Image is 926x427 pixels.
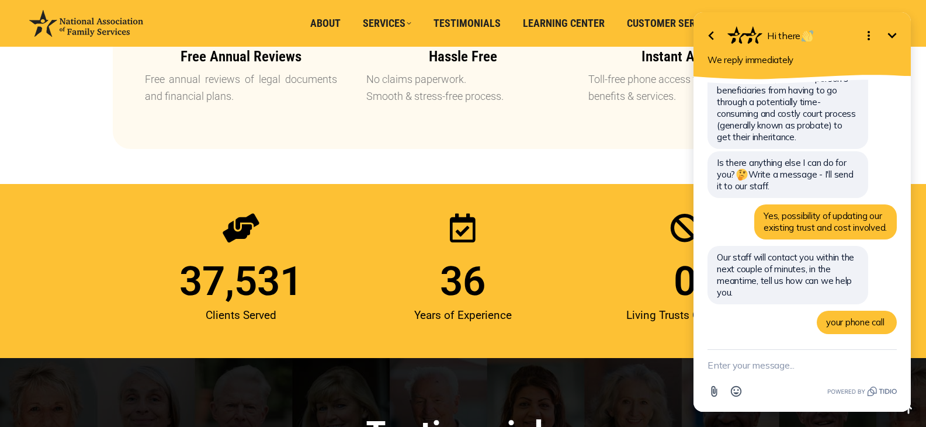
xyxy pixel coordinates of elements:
span: Customer Service [627,17,715,30]
img: 👋 [123,30,135,42]
img: National Association of Family Services [29,10,143,37]
a: Testimonials [425,12,509,34]
span: Free Annual Reviews [181,48,301,65]
p: Toll-free phone access for all benefits & services. [588,71,781,105]
span: About [310,17,341,30]
span: Hassle Free [429,48,497,65]
p: No claims paperwork. Smooth & stress-free process. [366,71,559,105]
span: Services [363,17,411,30]
span: We reply immediately [29,54,115,65]
button: Minimize [202,24,226,47]
img: 🤔 [58,169,70,180]
div: Years of Experience [358,301,568,329]
div: Clients Served [136,301,346,329]
span: Yes, possibility of updating our existing trust and cost involved. [85,210,209,233]
button: Open options [179,24,202,47]
span: Instant Access [641,48,729,65]
a: About [302,12,349,34]
span: 36 [440,261,485,301]
a: Customer Service [619,12,723,34]
button: Open Emoji picker [47,380,69,402]
span: Hi there [89,30,136,41]
p: Free annual reviews of legal documents and financial plans. [145,71,338,105]
button: Attach file button [25,380,47,402]
span: Our staff will contact you within the next couple of minutes, in the meantime, tell us how can we... [39,252,178,298]
textarea: New message [29,350,219,380]
span: Learning Center [523,17,605,30]
a: Learning Center [515,12,613,34]
span: Testimonials [433,17,501,30]
span: Is there anything else I can do for you? Write a message - I'll send it to our staff. [39,157,177,192]
span: your phone call [148,317,206,328]
a: Powered by Tidio. [149,384,219,398]
span: 37,531 [179,261,303,301]
span: 0 [674,261,696,301]
div: Living Trusts Contested [580,301,790,329]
